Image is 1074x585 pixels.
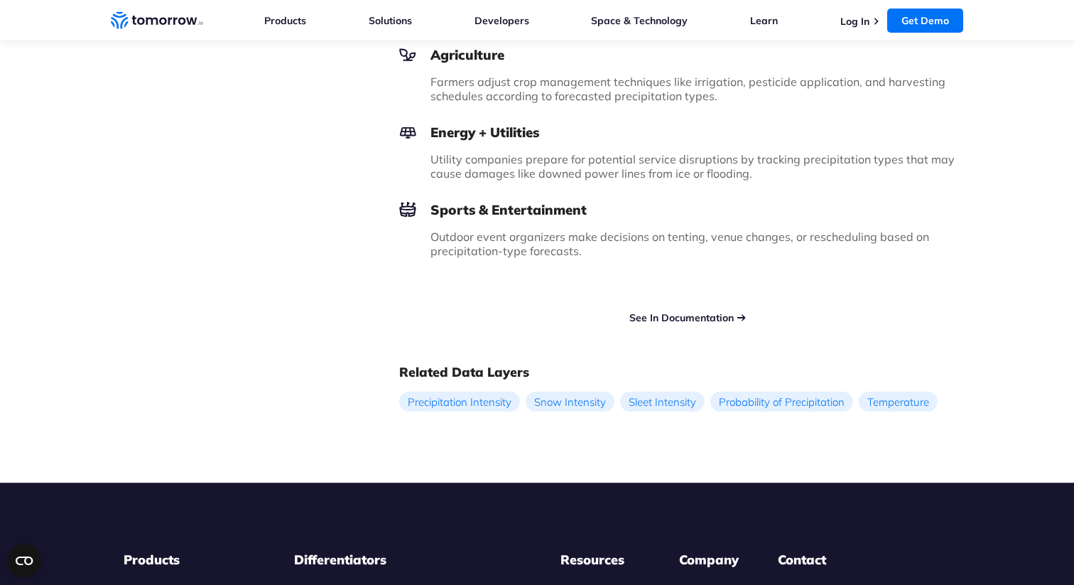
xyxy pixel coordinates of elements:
h2: Related Data Layers [399,364,963,381]
a: Home link [111,10,203,31]
span: Farmers adjust crop management techniques like irrigation, pesticide application, and harvesting ... [430,75,945,103]
span: Outdoor event organizers make decisions on tenting, venue changes, or rescheduling based on preci... [430,230,929,258]
a: See In Documentation [629,311,734,324]
a: Solutions [369,14,412,27]
dt: Contact [778,552,950,569]
a: Log In [840,15,869,28]
h3: Differentiators [294,552,526,569]
h3: Sports & Entertainment [399,201,963,218]
a: Precipitation Intensity [399,392,520,412]
a: Get Demo [887,9,963,33]
h3: Company [679,552,744,569]
button: Open CMP widget [7,544,41,578]
h3: Resources [560,552,646,569]
a: Sleet Intensity [620,392,705,412]
a: Probability of Precipitation [710,392,853,412]
a: Temperature [859,392,938,412]
span: Utility companies prepare for potential service disruptions by tracking precipitation types that ... [430,152,955,181]
a: Learn [750,14,778,27]
a: Developers [474,14,529,27]
h3: Products [124,552,261,569]
h3: Energy + Utilities [399,124,963,141]
a: Snow Intensity [526,392,614,412]
h3: Agriculture [399,46,963,63]
a: Products [264,14,306,27]
a: Space & Technology [591,14,688,27]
